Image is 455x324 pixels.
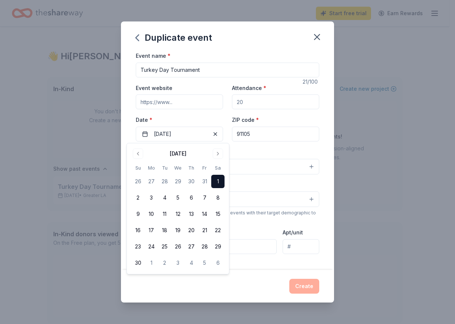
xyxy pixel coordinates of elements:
button: 9 [131,207,145,221]
button: 14 [198,207,211,221]
button: 22 [211,224,225,237]
button: 12 [171,207,185,221]
button: 3 [145,191,158,204]
button: 10 [145,207,158,221]
th: Sunday [131,164,145,172]
div: Duplicate event [136,32,212,44]
button: 18 [158,224,171,237]
button: 3 [171,256,185,270]
label: Event website [136,84,172,92]
button: 4 [158,191,171,204]
label: ZIP code [232,116,259,124]
button: 7 [198,191,211,204]
div: 21 /100 [303,77,319,86]
button: 27 [185,240,198,253]
th: Thursday [185,164,198,172]
button: 4 [185,256,198,270]
button: 6 [185,191,198,204]
button: 29 [211,240,225,253]
div: [DATE] [170,149,186,158]
th: Saturday [211,164,225,172]
button: 1 [145,256,158,270]
label: Apt/unit [283,229,303,236]
button: 1 [211,175,225,188]
th: Monday [145,164,158,172]
button: 27 [145,175,158,188]
input: 12345 (U.S. only) [232,127,319,141]
button: 2 [131,191,145,204]
button: Go to next month [213,148,223,159]
button: 20 [185,224,198,237]
label: Attendance [232,84,266,92]
button: 5 [171,191,185,204]
input: # [283,239,319,254]
th: Wednesday [171,164,185,172]
button: 13 [185,207,198,221]
button: 2 [158,256,171,270]
button: 5 [198,256,211,270]
button: 17 [145,224,158,237]
input: 20 [232,94,319,109]
button: [DATE] [136,127,223,141]
button: 6 [211,256,225,270]
button: 11 [158,207,171,221]
th: Friday [198,164,211,172]
label: Date [136,116,223,124]
button: 26 [171,240,185,253]
th: Tuesday [158,164,171,172]
button: 25 [158,240,171,253]
button: 16 [131,224,145,237]
button: 23 [131,240,145,253]
button: 24 [145,240,158,253]
button: 8 [211,191,225,204]
button: 30 [131,256,145,270]
button: 19 [171,224,185,237]
button: 29 [171,175,185,188]
button: 21 [198,224,211,237]
button: 15 [211,207,225,221]
button: 31 [198,175,211,188]
button: 28 [158,175,171,188]
label: Event name [136,52,171,60]
button: 26 [131,175,145,188]
input: Spring Fundraiser [136,63,319,77]
input: https://www... [136,94,223,109]
button: 30 [185,175,198,188]
button: Go to previous month [133,148,143,159]
button: 28 [198,240,211,253]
